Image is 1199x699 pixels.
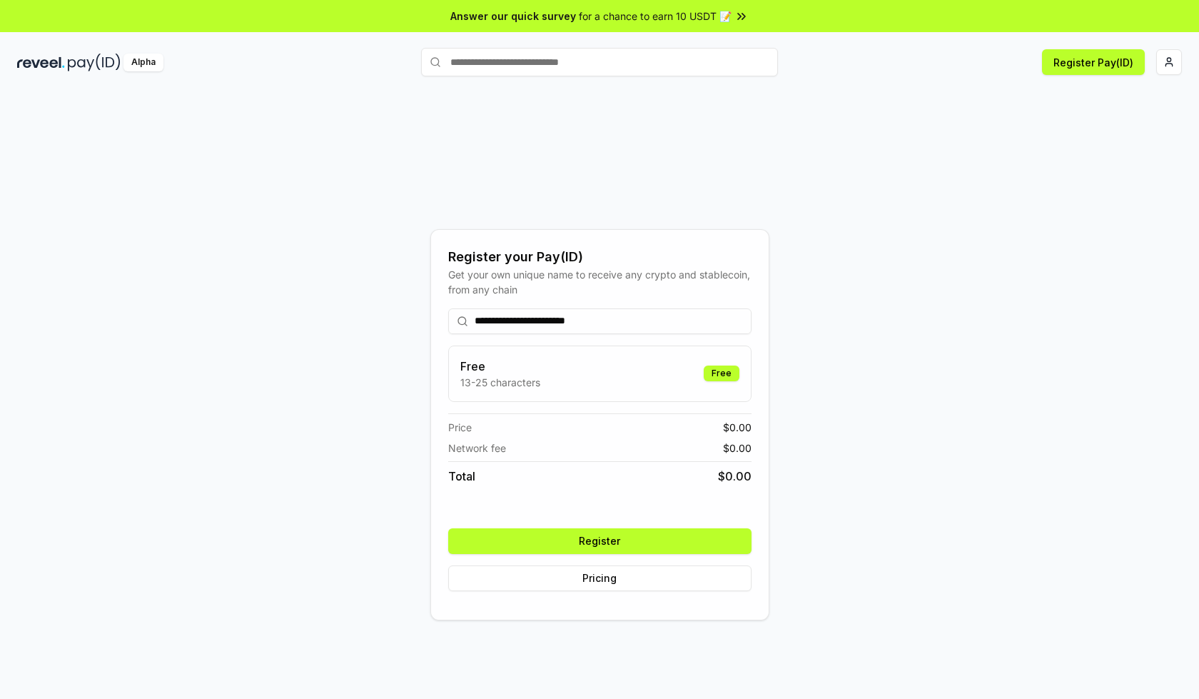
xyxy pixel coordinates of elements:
div: Get your own unique name to receive any crypto and stablecoin, from any chain [448,267,752,297]
h3: Free [460,358,540,375]
span: Answer our quick survey [450,9,576,24]
button: Pricing [448,565,752,591]
div: Alpha [123,54,163,71]
span: $ 0.00 [723,420,752,435]
img: reveel_dark [17,54,65,71]
span: $ 0.00 [718,468,752,485]
img: pay_id [68,54,121,71]
span: for a chance to earn 10 USDT 📝 [579,9,732,24]
span: $ 0.00 [723,441,752,456]
span: Total [448,468,475,485]
p: 13-25 characters [460,375,540,390]
button: Register [448,528,752,554]
div: Register your Pay(ID) [448,247,752,267]
div: Free [704,366,739,381]
span: Price [448,420,472,435]
button: Register Pay(ID) [1042,49,1145,75]
span: Network fee [448,441,506,456]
